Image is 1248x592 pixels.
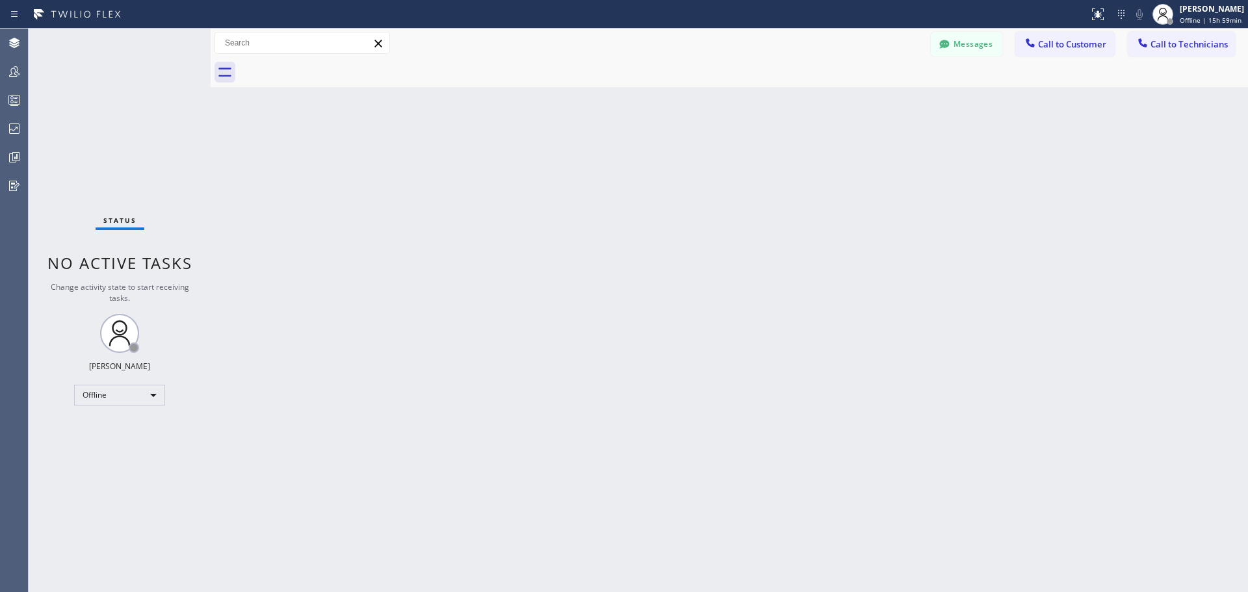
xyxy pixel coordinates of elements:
button: Call to Customer [1015,32,1115,57]
input: Search [215,32,389,53]
span: Offline | 15h 59min [1180,16,1241,25]
span: Call to Customer [1038,38,1106,50]
button: Messages [931,32,1002,57]
span: Call to Technicians [1150,38,1228,50]
button: Mute [1130,5,1149,23]
div: Offline [74,385,165,405]
span: No active tasks [47,252,192,274]
div: [PERSON_NAME] [89,361,150,372]
div: [PERSON_NAME] [1180,3,1244,14]
button: Call to Technicians [1128,32,1235,57]
span: Status [103,216,136,225]
span: Change activity state to start receiving tasks. [51,281,189,303]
